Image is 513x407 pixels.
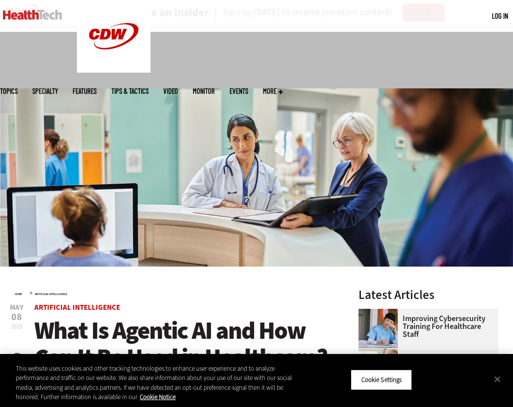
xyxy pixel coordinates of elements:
[487,368,508,390] button: Close
[492,11,508,21] div: User menu
[140,393,176,401] a: More information about your privacy
[15,292,22,296] a: Home
[193,87,215,95] a: MonITor
[73,87,97,95] a: Features
[3,10,62,20] img: Home
[351,370,412,390] button: Cookie Settings
[35,292,67,296] a: Artificial Intelligence
[359,349,403,356] a: Networking Solutions for Senior Living
[34,314,327,374] span: What Is Agentic AI and How Can It Be Used in Healthcare?
[359,309,398,348] img: nurse studying on computer
[359,315,492,338] a: Improving Cybersecurity Training for Healthcare Staff
[263,87,283,95] span: More
[16,364,308,402] div: This website uses cookies and other tracking technologies to enhance user experience and to analy...
[492,11,508,20] a: Log in
[11,323,23,330] span: 2025
[15,289,333,297] div: »
[77,65,151,75] a: CDW
[10,312,24,322] span: 08
[34,302,120,312] a: Artificial Intelligence
[163,87,178,95] a: Video
[32,87,58,95] span: Specialty
[230,87,248,95] a: Events
[359,309,403,317] a: nurse studying on computer
[10,304,24,311] span: May
[359,349,398,388] img: Networking Solutions for Senior Living
[359,289,498,301] h3: Latest Articles
[111,87,149,95] a: Tips & Tactics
